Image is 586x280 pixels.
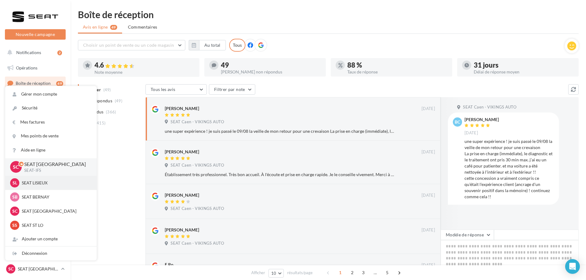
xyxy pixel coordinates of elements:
[171,119,224,125] span: SEAT Caen - VIKINGS AUTO
[4,169,67,187] a: PLV et print personnalisable
[463,105,516,110] span: SEAT Caen - VIKINGS AUTO
[95,120,106,125] span: (415)
[455,119,460,125] span: bc
[422,193,435,198] span: [DATE]
[422,106,435,112] span: [DATE]
[465,138,554,200] div: une super expérience ! je suis passé le 09/08 la veille de mon retour pour une crevaison La prise...
[4,108,67,121] a: Campagnes
[422,149,435,155] span: [DATE]
[189,40,226,50] button: Au total
[209,84,255,95] button: Filtrer par note
[229,39,245,52] div: Tous
[171,206,224,211] span: SEAT Caen - VIKINGS AUTO
[165,227,199,233] div: [PERSON_NAME]
[56,81,63,86] div: 49
[115,98,122,103] span: (49)
[106,109,116,114] span: (366)
[370,268,380,278] span: ...
[57,50,62,55] div: 2
[22,208,89,214] p: SEAT [GEOGRAPHIC_DATA]
[16,81,51,86] span: Boîte de réception
[465,130,478,136] span: [DATE]
[335,268,345,278] span: 1
[5,101,97,115] a: Sécurité
[165,128,395,134] div: une super expérience ! je suis passé le 09/08 la veille de mon retour pour une crevaison La prise...
[4,154,67,167] a: Calendrier
[221,70,321,74] div: [PERSON_NAME] non répondus
[565,259,580,274] div: Open Intercom Messenger
[4,189,67,207] a: Campagnes DataOnDemand
[347,268,357,278] span: 2
[83,42,174,48] span: Choisir un point de vente ou un code magasin
[18,266,59,272] p: SEAT [GEOGRAPHIC_DATA]
[4,93,67,105] a: Visibilité en ligne
[145,84,207,95] button: Tous les avis
[16,50,41,55] span: Notifications
[422,262,435,268] span: [DATE]
[221,62,321,69] div: 49
[22,222,89,228] p: SEAT ST LO
[16,65,37,70] span: Opérations
[5,246,97,260] div: Déconnexion
[441,230,494,240] button: Modèle de réponse
[271,271,276,276] span: 10
[128,24,157,30] span: Commentaires
[358,268,368,278] span: 3
[474,70,574,74] div: Délai de réponse moyen
[5,115,97,129] a: Mes factures
[474,62,574,69] div: 31 jours
[24,161,87,168] p: SEAT [GEOGRAPHIC_DATA]
[268,269,284,278] button: 10
[5,263,66,275] a: SC SEAT [GEOGRAPHIC_DATA]
[12,194,17,200] span: SB
[347,62,447,69] div: 88 %
[151,87,175,92] span: Tous les avis
[347,70,447,74] div: Taux de réponse
[13,164,19,171] span: SC
[22,180,89,186] p: SEAT LISIEUX
[5,29,66,40] button: Nouvelle campagne
[12,208,17,214] span: SC
[165,105,199,112] div: [PERSON_NAME]
[94,62,195,69] div: 4.6
[165,149,199,155] div: [PERSON_NAME]
[171,241,224,246] span: SEAT Caen - VIKINGS AUTO
[5,129,97,143] a: Mes points de vente
[12,222,17,228] span: SS
[165,172,395,178] div: Établissement très professionnel. Très bon accueil. À l'écoute et prise en charge rapide. Je le c...
[8,266,13,272] span: SC
[4,77,67,90] a: Boîte de réception49
[165,262,173,268] div: E Ro
[199,40,226,50] button: Au total
[165,192,199,198] div: [PERSON_NAME]
[24,168,87,173] p: SEAT-IFS
[22,194,89,200] p: SEAT BERNAY
[78,10,579,19] div: Boîte de réception
[171,163,224,168] span: SEAT Caen - VIKINGS AUTO
[84,98,112,104] span: Non répondus
[382,268,392,278] span: 5
[4,61,67,74] a: Opérations
[5,232,97,246] div: Ajouter un compte
[5,143,97,157] a: Aide en ligne
[465,117,499,122] div: [PERSON_NAME]
[78,40,185,50] button: Choisir un point de vente ou un code magasin
[4,123,67,136] a: Contacts
[5,87,97,101] a: Gérer mon compte
[422,227,435,233] span: [DATE]
[94,70,195,74] div: Note moyenne
[4,46,64,59] button: Notifications 2
[287,270,313,276] span: résultats/page
[4,138,67,151] a: Médiathèque
[251,270,265,276] span: Afficher
[13,180,17,186] span: SL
